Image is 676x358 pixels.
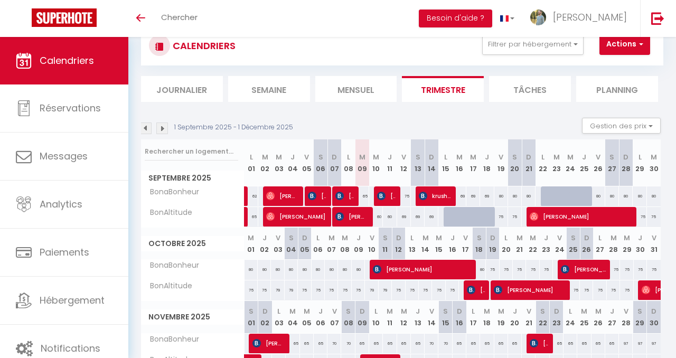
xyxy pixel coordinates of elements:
th: 23 [540,228,553,260]
div: 80 [245,260,258,279]
div: 80 [271,260,284,279]
abbr: D [490,233,495,243]
th: 30 [647,139,661,186]
abbr: J [544,233,548,243]
th: 20 [508,139,522,186]
div: 75 [397,186,411,206]
div: 69 [425,207,438,227]
abbr: D [302,233,307,243]
abbr: S [443,306,448,316]
th: 28 [607,228,620,260]
div: 80 [325,260,338,279]
abbr: M [289,306,296,316]
span: [PERSON_NAME] [561,259,607,279]
th: 16 [446,228,459,260]
abbr: L [541,152,544,162]
div: 75 [352,280,365,300]
th: 18 [473,228,486,260]
th: 05 [300,139,314,186]
li: Mensuel [315,76,397,102]
th: 25 [577,301,591,333]
th: 07 [327,139,341,186]
abbr: V [370,233,374,243]
abbr: D [396,233,401,243]
div: 70 [341,334,355,353]
div: 75 [647,260,661,279]
div: 80 [352,260,365,279]
div: 75 [607,280,620,300]
div: 69 [397,207,411,227]
span: [PERSON_NAME] [530,206,631,227]
th: 06 [314,301,327,333]
th: 25 [577,139,591,186]
abbr: J [582,152,586,162]
th: 21 [522,139,536,186]
abbr: V [401,152,406,162]
li: Trimestre [402,76,484,102]
abbr: V [527,306,531,316]
th: 24 [564,139,577,186]
abbr: M [484,306,490,316]
div: 75 [526,260,539,279]
th: 12 [392,228,405,260]
abbr: J [638,233,642,243]
th: 07 [327,301,341,333]
div: 80 [338,260,351,279]
abbr: D [332,152,337,162]
div: 65 [245,207,258,227]
abbr: V [596,152,600,162]
div: 62 [245,186,258,206]
th: 01 [245,228,258,260]
abbr: M [567,152,574,162]
span: BonaBonheur [140,334,202,345]
abbr: M [651,152,657,162]
div: 80 [285,260,298,279]
abbr: S [318,152,323,162]
th: 09 [352,228,365,260]
abbr: M [624,233,630,243]
th: 27 [593,228,606,260]
div: 80 [619,186,633,206]
span: [PERSON_NAME] [266,206,326,227]
div: 75 [494,207,508,227]
abbr: M [581,306,587,316]
th: 26 [591,139,605,186]
span: Novembre 2025 [139,309,244,325]
abbr: L [569,306,572,316]
abbr: J [485,152,489,162]
abbr: M [387,306,393,316]
th: 26 [580,228,593,260]
th: 29 [633,139,646,186]
img: ... [530,10,546,25]
th: 03 [272,139,286,186]
div: 69 [480,186,494,206]
button: Besoin d'aide ? [419,10,492,27]
th: 08 [341,139,355,186]
th: 28 [619,139,633,186]
th: 08 [341,301,355,333]
th: 20 [500,228,513,260]
div: 75 [338,280,351,300]
abbr: L [250,152,253,162]
th: 29 [633,301,646,333]
abbr: S [289,233,294,243]
th: 17 [466,301,480,333]
div: 75 [620,260,633,279]
abbr: L [472,306,475,316]
span: Chercher [161,12,198,23]
th: 22 [526,228,539,260]
div: 79 [379,280,392,300]
th: 14 [419,228,432,260]
abbr: M [470,152,476,162]
abbr: M [530,233,536,243]
div: 75 [446,280,459,300]
th: 04 [286,139,299,186]
abbr: S [477,233,482,243]
div: 75 [432,280,445,300]
span: [PERSON_NAME] [373,259,474,279]
abbr: S [512,152,517,162]
th: 09 [355,301,369,333]
th: 12 [397,139,411,186]
th: 24 [553,228,566,260]
span: krusha [MEDICAL_DATA] [419,186,451,206]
